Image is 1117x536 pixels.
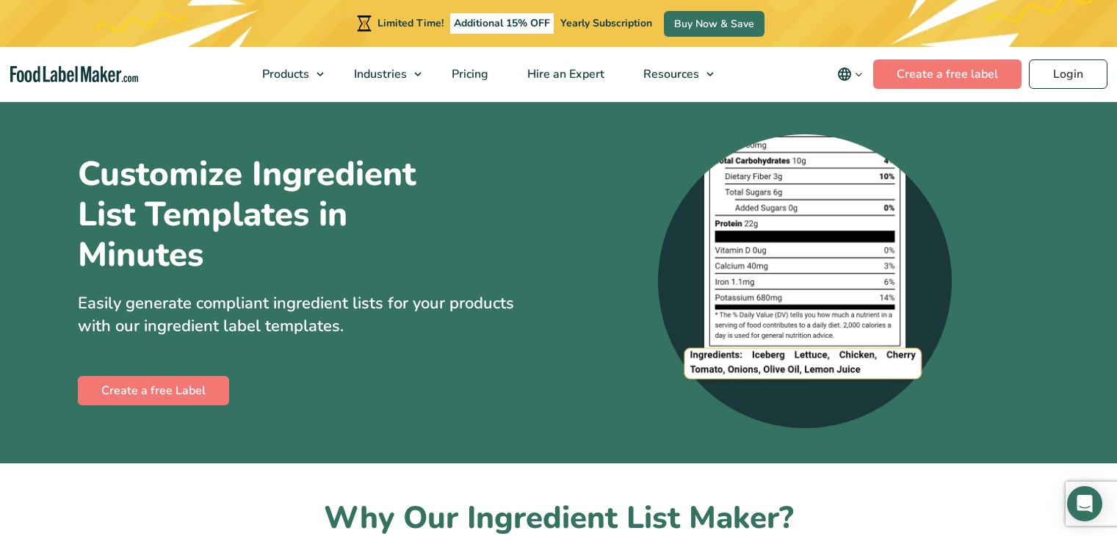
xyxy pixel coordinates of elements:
[639,66,701,82] span: Resources
[433,47,505,101] a: Pricing
[624,47,721,101] a: Resources
[1067,486,1102,521] div: Open Intercom Messenger
[508,47,621,101] a: Hire an Expert
[243,47,331,101] a: Products
[873,59,1022,89] a: Create a free label
[350,66,408,82] span: Industries
[78,376,229,405] a: Create a free Label
[335,47,429,101] a: Industries
[658,134,952,428] img: A zoomed-in screenshot of an ingredient list at the bottom of a nutrition label.
[450,13,554,34] span: Additional 15% OFF
[1029,59,1107,89] a: Login
[78,292,548,338] p: Easily generate compliant ingredient lists for your products with our ingredient label templates.
[377,16,444,30] span: Limited Time!
[447,66,490,82] span: Pricing
[560,16,652,30] span: Yearly Subscription
[78,154,474,275] h1: Customize Ingredient List Templates in Minutes
[664,11,764,37] a: Buy Now & Save
[258,66,311,82] span: Products
[523,66,606,82] span: Hire an Expert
